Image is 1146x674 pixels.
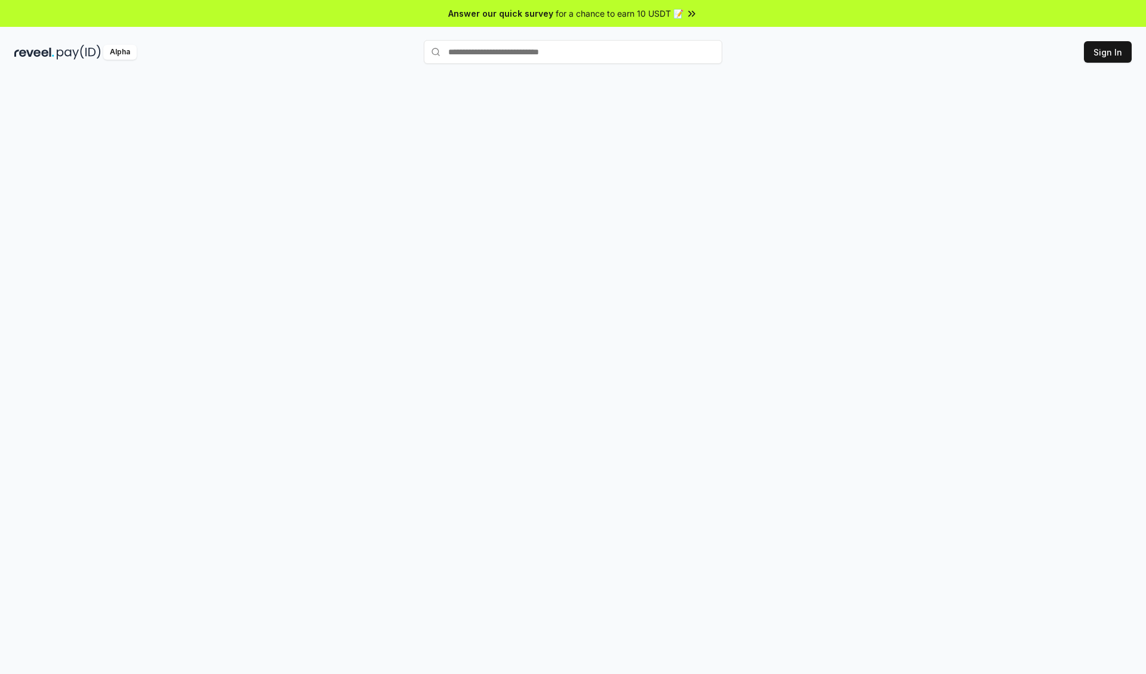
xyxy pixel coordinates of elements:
span: Answer our quick survey [448,7,553,20]
span: for a chance to earn 10 USDT 📝 [556,7,683,20]
img: pay_id [57,45,101,60]
div: Alpha [103,45,137,60]
img: reveel_dark [14,45,54,60]
button: Sign In [1084,41,1132,63]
